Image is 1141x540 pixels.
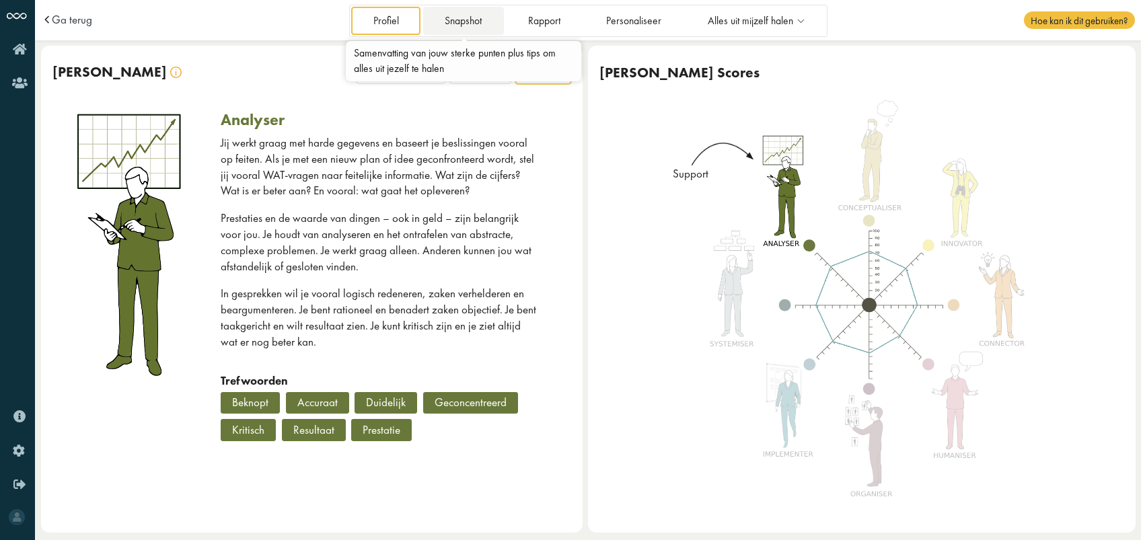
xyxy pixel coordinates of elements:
[221,110,285,129] div: analyser
[527,64,559,77] span: Support
[696,99,1043,510] img: analyser
[423,7,504,34] a: Snapshot
[599,64,760,81] div: [PERSON_NAME] Scores
[221,210,537,274] p: Prestaties en de waarde van dingen – ook in geld – zijn belangrijk voor jou. Je houdt van analyse...
[221,286,537,350] p: In gesprekken wil je vooral logisch redeneren, zaken verhelderen en beargumenteren. Je bent ratio...
[221,373,288,388] strong: Trefwoorden
[423,392,518,414] div: Geconcentreerd
[286,392,349,414] div: Accuraat
[708,15,793,27] span: Alles uit mijzelf halen
[462,64,499,77] span: Dominant
[663,166,718,182] div: Support
[351,7,420,34] a: Profiel
[70,110,186,379] img: analyser.png
[52,14,92,26] a: Ga terug
[52,63,167,81] span: [PERSON_NAME]
[1024,11,1134,29] span: Hoe kan ik dit gebruiken?
[585,7,684,34] a: Personaliseer
[221,135,537,199] p: Jij werkt graag met harde gegevens en baseert je beslissingen vooral op feiten. Als je met een ni...
[170,67,182,78] img: info.svg
[506,7,582,34] a: Rapport
[351,419,412,440] div: Prestatie
[355,392,417,414] div: Duidelijk
[686,7,825,34] a: Alles uit mijzelf halen
[282,419,346,440] div: Resultaat
[221,392,280,414] div: Beknopt
[221,419,276,440] div: Kritisch
[368,64,433,77] span: Compleet Profiel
